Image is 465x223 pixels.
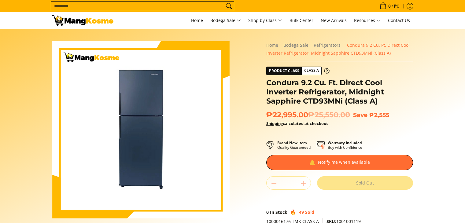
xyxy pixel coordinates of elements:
strong: Warranty Included [328,140,362,145]
span: Bodega Sale [210,17,241,24]
span: Sold [305,209,314,215]
span: In Stock [270,209,287,215]
span: Resources [354,17,381,24]
img: condura-9.3-cubic-feet-direct-cool-inverter-refrigerator-midnight-sapphire-full-view-mang-kosme [52,43,230,216]
span: New Arrivals [321,17,347,23]
span: • [378,3,401,9]
p: Quality Guaranteed [277,141,311,150]
span: ₱0 [393,4,400,8]
span: Save [353,111,367,119]
del: ₱25,550.00 [308,110,350,119]
a: Home [266,42,278,48]
span: Contact Us [388,17,410,23]
a: Refrigerators [314,42,341,48]
strong: Brand New Item [277,140,307,145]
a: Contact Us [385,12,413,29]
a: Product Class Class A [266,67,330,75]
button: Search [224,2,234,11]
span: Shop by Class [248,17,282,24]
span: Condura 9.2 Cu. Ft. Direct Cool Inverter Refrigerator, Midnight Sapphire CTD93MNi (Class A) [266,42,410,56]
a: Bodega Sale [207,12,244,29]
a: Resources [351,12,384,29]
a: Bodega Sale [283,42,308,48]
h1: Condura 9.2 Cu. Ft. Direct Cool Inverter Refrigerator, Midnight Sapphire CTD93MNi (Class A) [266,78,413,106]
a: Bulk Center [286,12,316,29]
span: 49 [299,209,304,215]
nav: Breadcrumbs [266,41,413,57]
span: Class A [302,67,321,75]
a: Shop by Class [245,12,285,29]
span: Home [191,17,203,23]
img: Condura Direct Cool: 9.3 Cu. Ft. Inverter Refrigerator l Mang Kosme [52,15,113,26]
p: Buy with Confidence [328,141,362,150]
span: ₱2,555 [369,111,389,119]
a: Shipping [266,121,283,126]
span: Bulk Center [290,17,313,23]
span: ₱22,995.00 [266,110,350,119]
a: Home [188,12,206,29]
nav: Main Menu [120,12,413,29]
span: 0 [266,209,269,215]
span: 0 [387,4,392,8]
span: Product Class [267,67,302,75]
strong: calculated at checkout [266,121,328,126]
a: New Arrivals [318,12,350,29]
